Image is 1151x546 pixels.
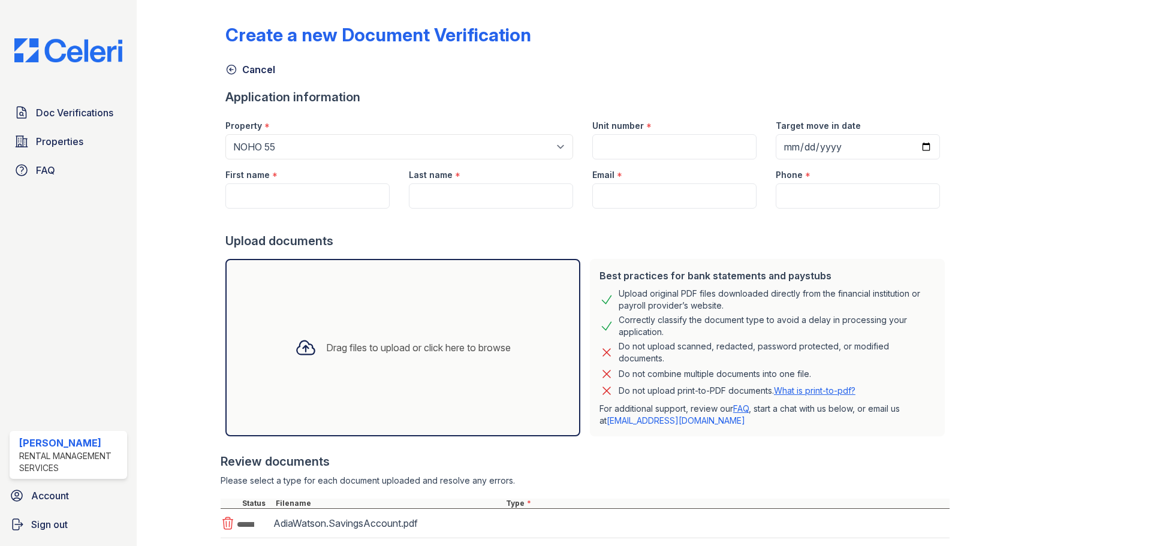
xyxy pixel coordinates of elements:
[774,385,855,396] a: What is print-to-pdf?
[619,288,935,312] div: Upload original PDF files downloaded directly from the financial institution or payroll provider’...
[599,269,935,283] div: Best practices for bank statements and paystubs
[10,129,127,153] a: Properties
[19,436,122,450] div: [PERSON_NAME]
[19,450,122,474] div: Rental Management Services
[619,385,855,397] p: Do not upload print-to-PDF documents.
[225,62,275,77] a: Cancel
[225,233,950,249] div: Upload documents
[273,499,504,508] div: Filename
[5,512,132,536] a: Sign out
[10,101,127,125] a: Doc Verifications
[504,499,950,508] div: Type
[619,367,811,381] div: Do not combine multiple documents into one file.
[221,453,950,470] div: Review documents
[5,38,132,62] img: CE_Logo_Blue-a8612792a0a2168367f1c8372b55b34899dd931a85d93a1a3d3e32e68fde9ad4.png
[409,169,453,181] label: Last name
[776,120,861,132] label: Target move in date
[31,517,68,532] span: Sign out
[225,24,531,46] div: Create a new Document Verification
[10,158,127,182] a: FAQ
[31,488,69,503] span: Account
[225,169,270,181] label: First name
[5,484,132,508] a: Account
[221,475,950,487] div: Please select a type for each document uploaded and resolve any errors.
[592,169,614,181] label: Email
[619,340,935,364] div: Do not upload scanned, redacted, password protected, or modified documents.
[607,415,745,426] a: [EMAIL_ADDRESS][DOMAIN_NAME]
[240,499,273,508] div: Status
[225,89,950,105] div: Application information
[36,134,83,149] span: Properties
[599,403,935,427] p: For additional support, review our , start a chat with us below, or email us at
[36,163,55,177] span: FAQ
[326,340,511,355] div: Drag files to upload or click here to browse
[273,514,499,533] div: AdiaWatson.SavingsAccount.pdf
[592,120,644,132] label: Unit number
[225,120,262,132] label: Property
[733,403,749,414] a: FAQ
[776,169,803,181] label: Phone
[619,314,935,338] div: Correctly classify the document type to avoid a delay in processing your application.
[36,105,113,120] span: Doc Verifications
